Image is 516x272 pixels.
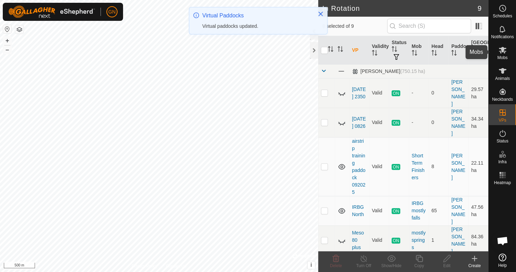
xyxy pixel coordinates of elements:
[429,78,448,108] td: 0
[471,55,477,60] p-sorticon: Activate to sort
[498,263,507,267] span: Help
[352,204,364,217] a: IRBG North
[469,137,488,196] td: 22.11 ha
[338,47,343,53] p-sorticon: Activate to sort
[429,225,448,255] td: 1
[451,197,465,224] a: [PERSON_NAME]
[352,86,366,99] a: [DATE] 2350
[352,230,364,250] a: Meso 80 plus
[392,164,400,170] span: ON
[322,4,478,13] h2: In Rotation
[497,56,507,60] span: Mobs
[412,51,417,57] p-sorticon: Activate to sort
[412,119,426,126] div: -
[372,51,377,57] p-sorticon: Activate to sort
[491,35,514,39] span: Notifications
[496,139,508,143] span: Status
[15,25,24,34] button: Map Layers
[316,9,325,19] button: Close
[369,137,389,196] td: Valid
[451,51,457,57] p-sorticon: Activate to sort
[431,51,437,57] p-sorticon: Activate to sort
[350,263,377,269] div: Turn Off
[307,261,315,269] button: i
[3,25,11,33] button: Reset Map
[3,36,11,45] button: +
[369,225,389,255] td: Valid
[3,46,11,54] button: –
[328,47,333,53] p-sorticon: Activate to sort
[469,108,488,137] td: 34.34 ha
[451,79,465,107] a: [PERSON_NAME]
[377,263,405,269] div: Show/Hide
[498,160,506,164] span: Infra
[202,11,311,20] div: Virtual Paddocks
[429,36,448,65] th: Head
[409,36,429,65] th: Mob
[478,3,481,14] span: 9
[498,118,506,122] span: VPs
[469,36,488,65] th: [GEOGRAPHIC_DATA] Area
[469,196,488,225] td: 47.56 ha
[469,78,488,108] td: 29.57 ha
[389,36,409,65] th: Status
[429,108,448,137] td: 0
[8,6,95,18] img: Gallagher Logo
[392,47,397,53] p-sorticon: Activate to sort
[469,225,488,255] td: 84.36 ha
[451,153,465,180] a: [PERSON_NAME]
[489,251,516,270] a: Help
[494,181,511,185] span: Heatmap
[202,23,311,30] div: Virtual paddocks updated.
[352,68,425,74] div: [PERSON_NAME]
[412,152,426,181] div: Short Term Finishers
[461,263,488,269] div: Create
[352,116,366,129] a: [DATE] 0826
[369,108,389,137] td: Valid
[405,263,433,269] div: Copy
[322,23,387,30] span: 0 selected of 9
[492,97,513,101] span: Neckbands
[429,137,448,196] td: 8
[387,19,471,33] input: Search (S)
[433,263,461,269] div: Edit
[132,263,158,269] a: Privacy Policy
[310,262,312,268] span: i
[392,208,400,214] span: ON
[448,36,468,65] th: Paddock
[369,196,389,225] td: Valid
[412,229,426,251] div: mostly springs
[451,226,465,254] a: [PERSON_NAME]
[429,196,448,225] td: 65
[392,90,400,96] span: ON
[369,36,389,65] th: Validity
[369,78,389,108] td: Valid
[492,230,513,251] div: Open chat
[330,263,342,268] span: Delete
[108,8,116,16] span: GN
[400,68,425,74] span: (750.15 ha)
[392,120,400,126] span: ON
[166,263,186,269] a: Contact Us
[412,89,426,97] div: -
[412,200,426,222] div: IRBG mostly falls
[492,14,512,18] span: Schedules
[349,36,369,65] th: VP
[451,109,465,136] a: [PERSON_NAME]
[392,238,400,244] span: ON
[495,76,510,81] span: Animals
[352,138,366,195] a: airstrip training paddock 092025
